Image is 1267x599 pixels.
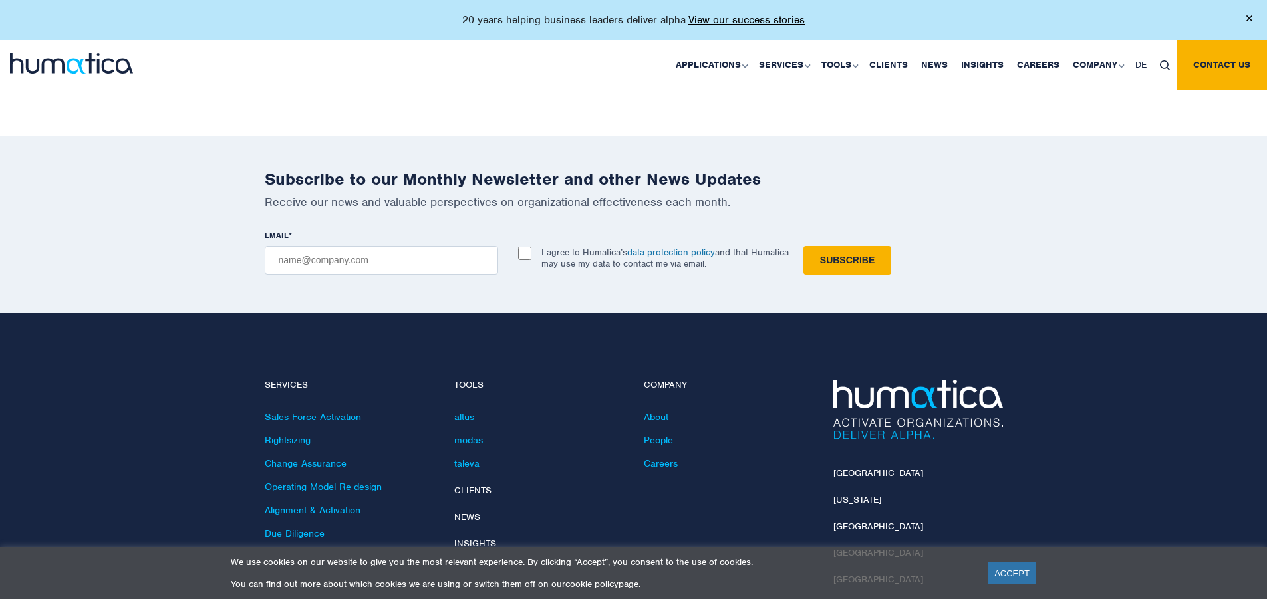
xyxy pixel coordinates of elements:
[231,578,971,590] p: You can find out more about which cookies we are using or switch them off on our page.
[265,195,1003,209] p: Receive our news and valuable perspectives on organizational effectiveness each month.
[915,40,954,90] a: News
[669,40,752,90] a: Applications
[10,53,133,74] img: logo
[265,481,382,493] a: Operating Model Re-design
[454,538,496,549] a: Insights
[644,380,813,391] h4: Company
[265,246,498,275] input: name@company.com
[454,380,624,391] h4: Tools
[644,457,678,469] a: Careers
[265,434,311,446] a: Rightsizing
[565,578,619,590] a: cookie policy
[454,485,492,496] a: Clients
[644,411,668,423] a: About
[1010,40,1066,90] a: Careers
[1066,40,1129,90] a: Company
[833,521,923,532] a: [GEOGRAPHIC_DATA]
[1177,40,1267,90] a: Contact us
[833,467,923,479] a: [GEOGRAPHIC_DATA]
[988,562,1036,584] a: ACCEPT
[265,411,361,423] a: Sales Force Activation
[454,457,480,469] a: taleva
[815,40,863,90] a: Tools
[231,556,971,568] p: We use cookies on our website to give you the most relevant experience. By clicking “Accept”, you...
[627,247,715,258] a: data protection policy
[644,434,673,446] a: People
[265,504,360,516] a: Alignment & Activation
[1135,59,1147,70] span: DE
[462,13,805,27] p: 20 years helping business leaders deliver alpha.
[454,434,483,446] a: modas
[863,40,915,90] a: Clients
[265,457,347,469] a: Change Assurance
[518,247,531,260] input: I agree to Humatica’sdata protection policyand that Humatica may use my data to contact me via em...
[265,230,289,241] span: EMAIL
[803,246,891,275] input: Subscribe
[1160,60,1170,70] img: search_icon
[265,380,434,391] h4: Services
[265,527,325,539] a: Due Diligence
[454,511,480,523] a: News
[833,380,1003,439] img: Humatica
[752,40,815,90] a: Services
[833,494,881,505] a: [US_STATE]
[954,40,1010,90] a: Insights
[688,13,805,27] a: View our success stories
[265,169,1003,189] h2: Subscribe to our Monthly Newsletter and other News Updates
[454,411,474,423] a: altus
[1129,40,1153,90] a: DE
[541,247,789,269] p: I agree to Humatica’s and that Humatica may use my data to contact me via email.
